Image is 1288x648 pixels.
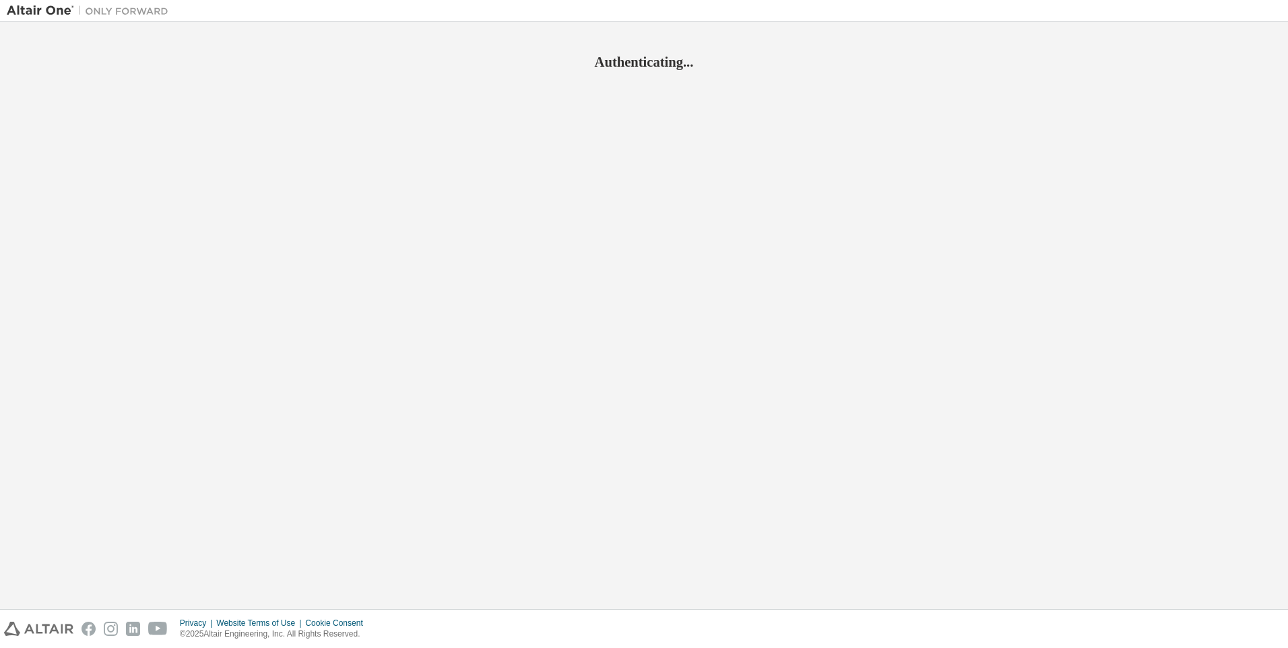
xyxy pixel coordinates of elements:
[180,618,216,628] div: Privacy
[7,53,1281,71] h2: Authenticating...
[82,622,96,636] img: facebook.svg
[216,618,305,628] div: Website Terms of Use
[7,4,175,18] img: Altair One
[180,628,371,640] p: © 2025 Altair Engineering, Inc. All Rights Reserved.
[4,622,73,636] img: altair_logo.svg
[126,622,140,636] img: linkedin.svg
[305,618,371,628] div: Cookie Consent
[148,622,168,636] img: youtube.svg
[104,622,118,636] img: instagram.svg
